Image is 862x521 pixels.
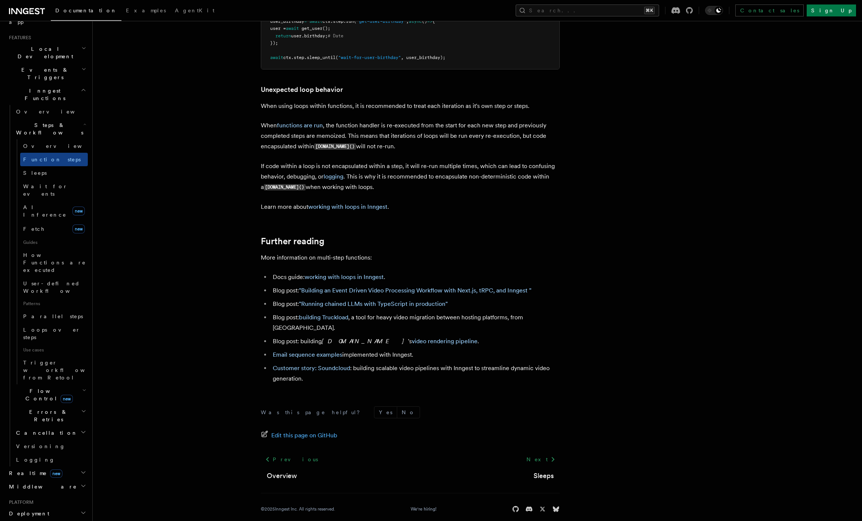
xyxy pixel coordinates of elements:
[271,272,560,282] li: Docs guide: .
[20,166,88,180] a: Sleeps
[261,506,335,512] div: © 2025 Inngest Inc. All rights reserved.
[50,469,62,478] span: new
[6,63,88,84] button: Events & Triggers
[6,66,81,81] span: Events & Triggers
[270,26,286,31] span: user =
[51,2,121,21] a: Documentation
[175,7,214,13] span: AgentKit
[304,19,307,24] span: =
[308,203,387,210] a: working with loops in Inngest
[324,173,343,180] a: logging
[261,202,560,212] p: Learn more about .
[72,224,85,233] span: new
[261,430,337,441] a: Edit this page on GitHub
[283,55,291,60] span: ctx
[322,338,408,345] em: [DOMAIN_NAME]
[261,101,560,111] p: When using loops within functions, it is recommended to treat each iteration as it's own step or ...
[302,26,322,31] span: get_user
[20,323,88,344] a: Loops over steps
[13,405,88,426] button: Errors & Retries
[13,453,88,466] a: Logging
[6,483,77,490] span: Middleware
[23,156,81,162] span: Function steps
[286,26,299,31] span: await
[409,19,422,24] span: async
[346,19,354,24] span: run
[271,363,560,384] li: : building scalable video pipelines with Inngest to streamline dynamic video generation.
[333,19,343,24] span: step
[291,55,294,60] span: .
[13,426,88,440] button: Cancellation
[13,387,82,402] span: Flow Control
[126,7,166,13] span: Examples
[13,429,78,437] span: Cancellation
[55,7,117,13] span: Documentation
[20,344,88,356] span: Use cases
[322,26,330,31] span: ();
[270,55,283,60] span: await
[412,338,478,345] a: video rendering pipeline
[267,471,297,481] a: Overview
[309,19,322,24] span: await
[299,314,348,321] a: building Truckload
[374,407,397,418] button: Yes
[61,395,73,403] span: new
[23,183,68,197] span: Wait for events
[516,4,659,16] button: Search...⌘K
[735,4,804,16] a: Contact sales
[6,507,88,520] button: Deployment
[20,298,88,310] span: Patterns
[406,19,409,24] span: ,
[271,430,337,441] span: Edit this page on GitHub
[23,280,90,294] span: User-defined Workflows
[6,84,88,105] button: Inngest Functions
[20,277,88,298] a: User-defined Workflows
[291,33,328,38] span: user.birthday;
[270,19,304,24] span: user_birthday
[271,312,560,333] li: Blog post: , a tool for heavy video migration between hosting platforms, from [GEOGRAPHIC_DATA].
[271,285,560,296] li: Blog post:
[401,55,443,60] span: , user_birthday)
[23,170,47,176] span: Sleeps
[294,55,304,60] span: step
[271,350,560,360] li: implemented with Inngest.
[13,384,88,405] button: Flow Controlnew
[299,287,531,294] a: "Building an Event Driven Video Processing Workflow with Next.js, tRPC, and Inngest "
[16,443,65,449] span: Versioning
[261,84,343,95] a: Unexpected loop behavior
[23,360,105,381] span: Trigger workflows from Retool
[20,201,88,221] a: AI Inferencenew
[261,252,560,263] p: More information on multi-step functions:
[23,313,83,319] span: Parallel steps
[273,365,350,372] a: Customer story: Soundcloud
[705,6,723,15] button: Toggle dark mode
[356,19,406,24] span: "get-user-birthday"
[307,55,336,60] span: sleep_until
[6,510,49,517] span: Deployment
[261,453,322,466] a: Previous
[23,226,45,232] span: Fetch
[16,457,55,463] span: Logging
[6,42,88,63] button: Local Development
[72,207,85,215] span: new
[170,2,219,20] a: AgentKit
[23,204,67,218] span: AI Inference
[6,469,62,477] span: Realtime
[411,506,436,512] a: We're hiring!
[20,248,88,277] a: How Functions are executed
[20,221,88,236] a: Fetchnew
[338,55,401,60] span: "wait-for-user-birthday"
[534,471,554,481] a: Sleeps
[23,143,100,149] span: Overview
[13,105,88,118] a: Overview
[23,252,86,273] span: How Functions are executed
[343,19,346,24] span: .
[13,118,88,139] button: Steps & Workflows
[275,33,291,38] span: return
[20,153,88,166] a: Function steps
[304,55,307,60] span: .
[20,236,88,248] span: Guides
[13,121,83,136] span: Steps & Workflows
[322,19,330,24] span: ctx
[275,40,278,46] span: ;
